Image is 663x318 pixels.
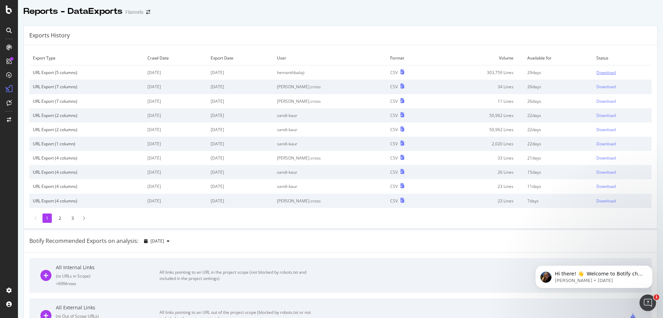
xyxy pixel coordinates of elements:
div: URL Export (2 columns) [33,127,141,133]
td: sandi-kaur [273,137,387,151]
td: 26 days [524,80,593,94]
a: Download [596,127,648,133]
div: CSV [390,84,398,90]
td: [PERSON_NAME].cross [273,151,387,165]
div: URL Export (1 column) [33,141,141,147]
td: Available for [524,51,593,65]
iframe: Intercom live chat [640,294,656,311]
td: [DATE] [207,165,273,179]
div: ( to URLs in Scope ) [56,273,160,279]
td: [PERSON_NAME].cross [273,194,387,208]
div: Reports - DataExports [23,6,123,17]
div: URL Export (4 columns) [33,169,141,175]
td: [DATE] [144,194,207,208]
td: 22 days [524,108,593,122]
a: Download [596,198,648,204]
td: sandi-kaur [273,122,387,137]
div: Download [596,183,616,189]
div: All links pointing to an URL in the project scope (not blocked by robots.txt and included in the ... [160,269,315,282]
div: arrow-right-arrow-left [146,10,150,15]
div: URL Export (5 columns) [33,70,141,75]
td: 29 days [524,65,593,80]
div: Download [596,84,616,90]
td: [DATE] [207,179,273,193]
td: [DATE] [144,108,207,122]
div: CSV [390,112,398,118]
td: Export Type [29,51,144,65]
td: [DATE] [207,122,273,137]
a: Download [596,70,648,75]
td: [DATE] [144,179,207,193]
td: 26 Lines [434,165,524,179]
button: [DATE] [141,236,172,247]
div: URL Export (4 columns) [33,198,141,204]
td: Volume [434,51,524,65]
div: CSV [390,141,398,147]
td: 11 Lines [434,94,524,108]
td: sandi-kaur [273,165,387,179]
td: Export Date [207,51,273,65]
td: 22 days [524,122,593,137]
td: 26 days [524,94,593,108]
td: 22 days [524,137,593,151]
td: [DATE] [144,94,207,108]
td: [DATE] [207,80,273,94]
div: Download [596,141,616,147]
td: [PERSON_NAME].cross [273,80,387,94]
div: Download [596,98,616,104]
div: All External Links [56,304,160,311]
a: Download [596,169,648,175]
div: URL Export (4 columns) [33,155,141,161]
div: = 69M rows [56,281,160,287]
td: 23 Lines [434,179,524,193]
div: URL Export (2 columns) [33,112,141,118]
td: 2,020 Lines [434,137,524,151]
td: [DATE] [144,165,207,179]
li: 3 [68,213,77,223]
td: 33 Lines [434,151,524,165]
div: csv-export [631,313,635,318]
a: Download [596,141,648,147]
td: [DATE] [144,151,207,165]
li: 2 [55,213,65,223]
div: Download [596,155,616,161]
td: 34 Lines [434,80,524,94]
td: sandi-kaur [273,108,387,122]
div: Download [596,169,616,175]
td: [DATE] [144,80,207,94]
div: CSV [390,198,398,204]
div: Download [596,112,616,118]
td: [DATE] [144,122,207,137]
td: 15 days [524,165,593,179]
a: Download [596,112,648,118]
li: 1 [42,213,52,223]
iframe: Intercom notifications message [525,251,663,299]
td: [DATE] [207,137,273,151]
div: CSV [390,155,398,161]
div: CSV [390,127,398,133]
div: URL Export (4 columns) [33,183,141,189]
td: [PERSON_NAME].cross [273,94,387,108]
a: Download [596,155,648,161]
td: 21 days [524,151,593,165]
td: [DATE] [144,137,207,151]
div: CSV [390,169,398,175]
td: User [273,51,387,65]
td: [DATE] [207,94,273,108]
div: CSV [390,98,398,104]
div: CSV [390,183,398,189]
a: Download [596,98,648,104]
td: 303,759 Lines [434,65,524,80]
span: 1 [654,294,659,300]
a: Download [596,183,648,189]
td: [DATE] [207,151,273,165]
td: 50,962 Lines [434,108,524,122]
td: 11 days [524,179,593,193]
td: [DATE] [207,194,273,208]
div: Download [596,70,616,75]
div: URL Export (7 columns) [33,84,141,90]
td: [DATE] [144,65,207,80]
